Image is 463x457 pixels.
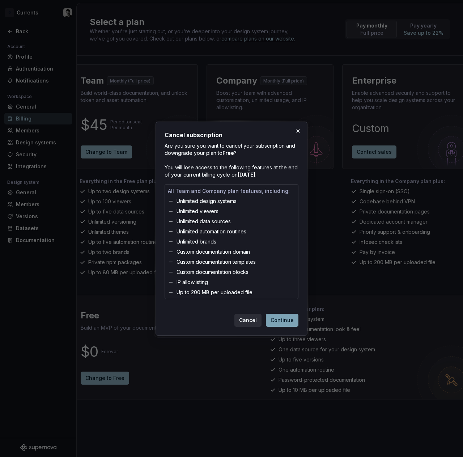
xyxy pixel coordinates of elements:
span: Continue [271,317,294,324]
p: Custom documentation domain [177,248,250,255]
p: Unlimited brands [177,238,216,245]
p: Up to 200 MB per uploaded file [177,289,252,296]
p: Unlimited design systems [177,198,237,205]
span: Cancel [239,317,257,324]
strong: Free [222,150,234,156]
p: Custom documentation templates [177,258,256,266]
p: Are you sure you want to cancel your subscription and downgrade your plan to ? You will lose acce... [165,142,298,178]
p: Unlimited viewers [177,208,218,215]
button: Cancel [234,314,262,327]
p: Custom documentation blocks [177,268,249,276]
p: All Team and Company plan features, including: [168,187,295,195]
p: Unlimited automation routines [177,228,246,235]
button: Continue [266,314,298,327]
strong: [DATE] [238,172,255,178]
p: IP allowlisting [177,279,208,286]
p: Unlimited data sources [177,218,231,225]
h2: Cancel subscription [165,131,298,139]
